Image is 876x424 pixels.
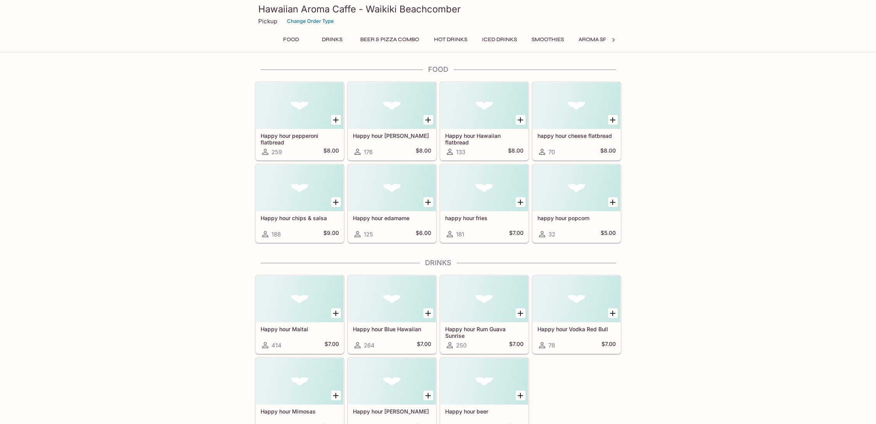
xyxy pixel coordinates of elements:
button: Change Order Type [283,15,337,27]
a: happy hour popcorn32$5.00 [532,164,621,243]
div: Happy hour Rum Guava Sunrise [441,276,528,322]
button: Iced Drinks [478,34,521,45]
span: 414 [271,342,282,349]
div: happy hour cheese flatbread [533,82,620,129]
div: happy hour popcorn [533,165,620,211]
button: Add Happy hour chips & salsa [331,197,341,207]
div: Happy hour Maitai [256,276,344,322]
h5: Happy hour Blue Hawaiian [353,326,431,332]
h5: Happy hour chips & salsa [261,215,339,221]
h5: Happy hour beer [445,408,524,415]
div: Happy hour Vodka Red Bull [533,276,620,322]
div: Happy hour Margarita [348,358,436,405]
h5: $8.00 [323,147,339,156]
button: Hot Drinks [430,34,472,45]
a: happy hour fries181$7.00 [440,164,529,243]
h5: $6.00 [416,229,431,239]
div: Happy hour Blue Hawaiian [348,276,436,322]
h3: Hawaiian Aroma Caffe - Waikiki Beachcomber [258,3,618,15]
div: Happy hour margherita flatbread [348,82,436,129]
h5: happy hour popcorn [537,215,616,221]
button: Smoothies [527,34,568,45]
h5: $7.00 [509,229,524,239]
div: Happy hour Mimosas [256,358,344,405]
button: Aroma Special [574,34,627,45]
span: 125 [364,231,373,238]
h5: Happy hour edamame [353,215,431,221]
a: Happy hour edamame125$6.00 [348,164,436,243]
button: Add Happy hour pepperoni flatbread [331,115,341,125]
button: Drinks [315,34,350,45]
button: Add Happy hour Vodka Red Bull [608,308,618,318]
span: 78 [548,342,555,349]
span: 181 [456,231,464,238]
h5: $8.00 [600,147,616,156]
button: Add Happy hour Maitai [331,308,341,318]
button: Add happy hour fries [516,197,525,207]
a: Happy hour Rum Guava Sunrise250$7.00 [440,275,529,354]
p: Pickup [258,17,277,25]
h5: $9.00 [323,229,339,239]
h5: $7.00 [325,341,339,350]
button: Add Happy hour Hawaiian flatbread [516,115,525,125]
button: Add Happy hour Rum Guava Sunrise [516,308,525,318]
span: 133 [456,148,465,156]
a: Happy hour chips & salsa188$9.00 [256,164,344,243]
a: happy hour cheese flatbread70$8.00 [532,82,621,160]
h5: happy hour fries [445,215,524,221]
a: Happy hour Maitai414$7.00 [256,275,344,354]
h5: Happy hour pepperoni flatbread [261,132,339,145]
h5: $8.00 [508,147,524,156]
h5: $5.00 [601,229,616,239]
button: Add happy hour cheese flatbread [608,115,618,125]
span: 70 [548,148,555,156]
h5: $8.00 [416,147,431,156]
h5: Happy hour Vodka Red Bull [537,326,616,332]
div: Happy hour beer [441,358,528,405]
a: Happy hour Hawaiian flatbread133$8.00 [440,82,529,160]
h5: Happy hour Hawaiian flatbread [445,132,524,145]
button: Add Happy hour Margarita [423,391,433,400]
h5: $7.00 [601,341,616,350]
button: Add Happy hour margherita flatbread [423,115,433,125]
h5: $7.00 [509,341,524,350]
span: 264 [364,342,375,349]
div: happy hour fries [441,165,528,211]
button: Food [274,34,309,45]
a: Happy hour [PERSON_NAME]176$8.00 [348,82,436,160]
h4: Drinks [255,259,621,267]
button: Add Happy hour Mimosas [331,391,341,400]
span: 188 [271,231,281,238]
h5: happy hour cheese flatbread [537,132,616,139]
h5: $7.00 [417,341,431,350]
h4: Food [255,65,621,74]
a: Happy hour Vodka Red Bull78$7.00 [532,275,621,354]
a: Happy hour Blue Hawaiian264$7.00 [348,275,436,354]
div: Happy hour Hawaiian flatbread [441,82,528,129]
div: Happy hour edamame [348,165,436,211]
button: Add Happy hour edamame [423,197,433,207]
h5: Happy hour Maitai [261,326,339,332]
span: 176 [364,148,373,156]
h5: Happy hour Rum Guava Sunrise [445,326,524,339]
button: Add happy hour popcorn [608,197,618,207]
span: 32 [548,231,555,238]
button: Add Happy hour beer [516,391,525,400]
a: Happy hour pepperoni flatbread259$8.00 [256,82,344,160]
div: Happy hour pepperoni flatbread [256,82,344,129]
span: 250 [456,342,467,349]
button: Add Happy hour Blue Hawaiian [423,308,433,318]
h5: Happy hour [PERSON_NAME] [353,408,431,415]
h5: Happy hour [PERSON_NAME] [353,132,431,139]
div: Happy hour chips & salsa [256,165,344,211]
h5: Happy hour Mimosas [261,408,339,415]
button: beer & pizza combo [356,34,423,45]
span: 259 [271,148,282,156]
